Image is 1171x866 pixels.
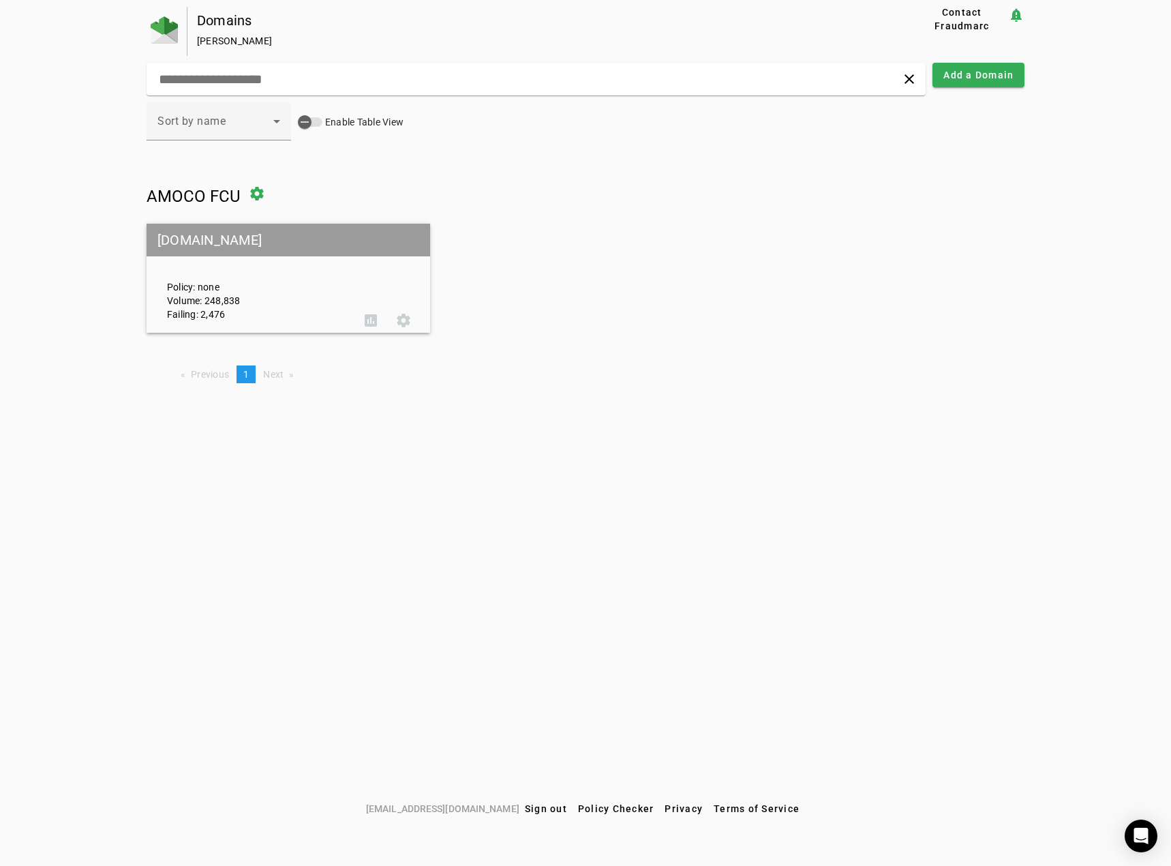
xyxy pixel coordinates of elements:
span: Contact Fraudmarc [921,5,1003,33]
span: AMOCO FCU [147,187,241,206]
label: Enable Table View [322,115,404,129]
button: Add a Domain [932,63,1024,87]
app-page-header: Domains [147,7,1025,56]
span: [EMAIL_ADDRESS][DOMAIN_NAME] [366,801,519,816]
nav: Pagination [147,365,1025,383]
mat-grid-tile-header: [DOMAIN_NAME] [147,224,430,256]
span: Sort by name [157,115,226,128]
div: Policy: none Volume: 248,838 Failing: 2,476 [157,236,354,321]
button: Sign out [519,796,573,821]
div: [PERSON_NAME] [197,34,872,48]
span: Terms of Service [714,803,800,814]
button: DMARC Report [354,304,387,337]
img: Fraudmarc Logo [151,16,178,44]
span: Sign out [525,803,567,814]
span: Add a Domain [943,68,1014,82]
div: Open Intercom Messenger [1125,820,1157,852]
button: Privacy [659,796,708,821]
span: Privacy [665,803,703,814]
span: Policy Checker [578,803,654,814]
span: 1 [243,369,249,380]
div: Domains [197,14,872,27]
span: Previous [191,369,229,380]
button: Contact Fraudmarc [915,7,1008,31]
button: Terms of Service [708,796,805,821]
mat-icon: notification_important [1008,7,1024,23]
button: Settings [387,304,420,337]
button: Policy Checker [573,796,660,821]
span: Next [263,369,284,380]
